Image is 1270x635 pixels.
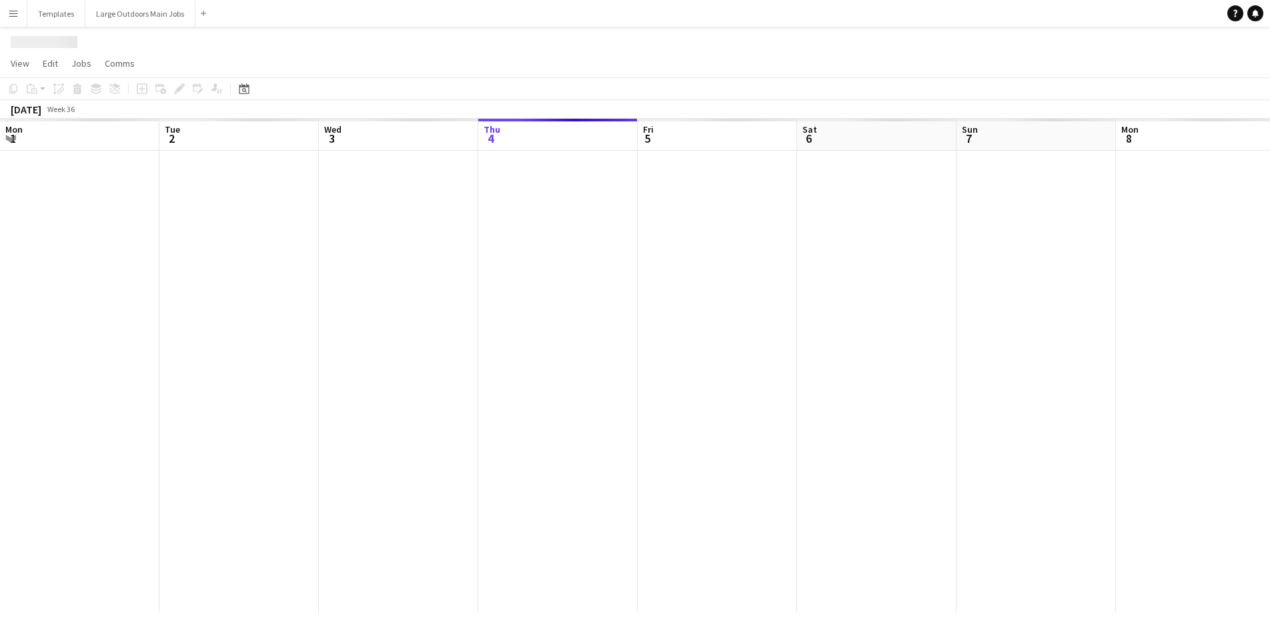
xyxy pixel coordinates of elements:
span: 6 [800,131,817,146]
span: Thu [484,123,500,135]
a: Comms [99,55,140,72]
span: Jobs [71,57,91,69]
span: 2 [163,131,180,146]
span: Fri [643,123,654,135]
span: Wed [324,123,342,135]
span: View [11,57,29,69]
span: 8 [1119,131,1139,146]
a: Edit [37,55,63,72]
span: 5 [641,131,654,146]
span: 4 [482,131,500,146]
span: 1 [3,131,23,146]
button: Templates [27,1,85,27]
span: Mon [5,123,23,135]
span: 3 [322,131,342,146]
span: Mon [1121,123,1139,135]
span: Week 36 [44,104,77,114]
span: Edit [43,57,58,69]
a: View [5,55,35,72]
div: [DATE] [11,103,41,116]
span: Sat [802,123,817,135]
span: Tue [165,123,180,135]
span: Sun [962,123,978,135]
a: Jobs [66,55,97,72]
button: Large Outdoors Main Jobs [85,1,195,27]
span: Comms [105,57,135,69]
span: 7 [960,131,978,146]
